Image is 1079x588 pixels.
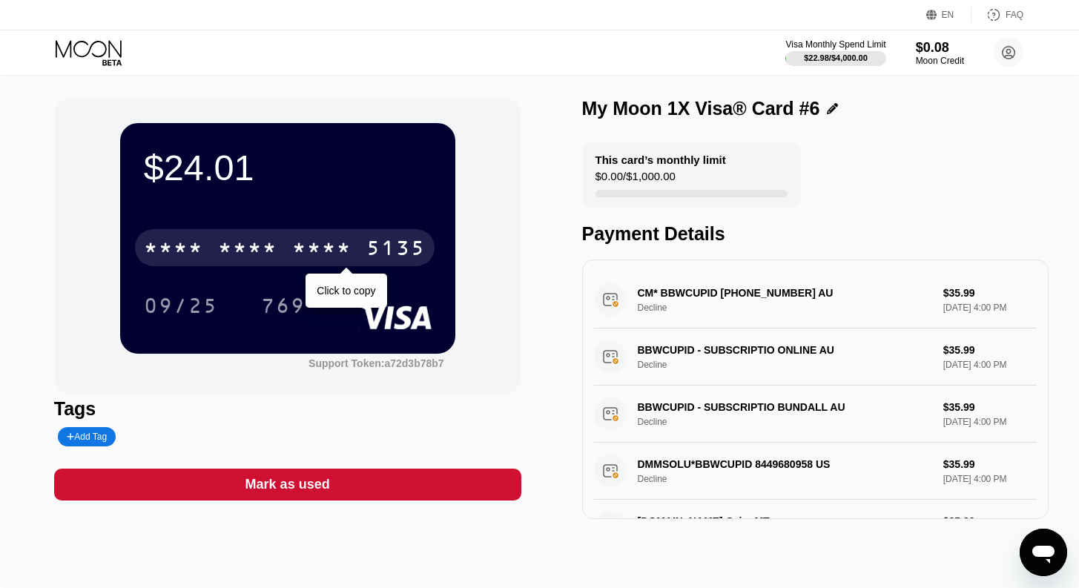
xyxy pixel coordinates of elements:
[1006,10,1023,20] div: FAQ
[1020,529,1067,576] iframe: Button to launch messaging window
[133,287,229,324] div: 09/25
[317,285,375,297] div: Click to copy
[582,98,820,119] div: My Moon 1X Visa® Card #6
[971,7,1023,22] div: FAQ
[245,476,330,493] div: Mark as used
[261,296,306,320] div: 769
[926,7,971,22] div: EN
[250,287,317,324] div: 769
[942,10,954,20] div: EN
[144,296,218,320] div: 09/25
[595,170,676,190] div: $0.00 / $1,000.00
[582,223,1049,245] div: Payment Details
[916,40,964,56] div: $0.08
[804,53,868,62] div: $22.98 / $4,000.00
[916,40,964,66] div: $0.08Moon Credit
[785,39,885,66] div: Visa Monthly Spend Limit$22.98/$4,000.00
[67,432,107,442] div: Add Tag
[785,39,885,50] div: Visa Monthly Spend Limit
[54,469,521,501] div: Mark as used
[58,427,116,446] div: Add Tag
[54,398,521,420] div: Tags
[916,56,964,66] div: Moon Credit
[308,357,444,369] div: Support Token: a72d3b78b7
[144,147,432,188] div: $24.01
[595,153,726,166] div: This card’s monthly limit
[308,357,444,369] div: Support Token:a72d3b78b7
[366,238,426,262] div: 5135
